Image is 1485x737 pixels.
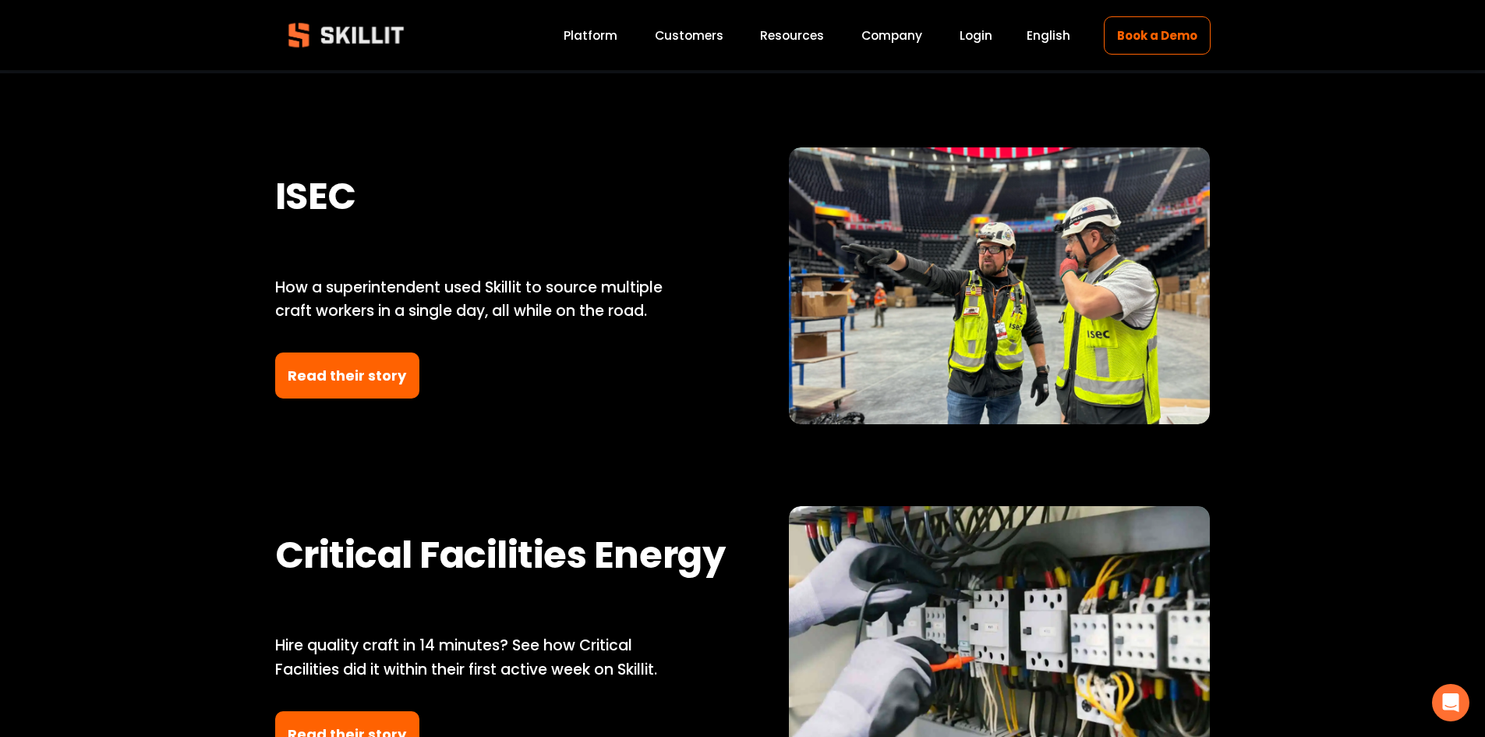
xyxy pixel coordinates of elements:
[1027,27,1070,44] span: English
[1104,16,1210,55] a: Book a Demo
[564,25,617,46] a: Platform
[1027,25,1070,46] div: language picker
[861,25,922,46] a: Company
[655,25,723,46] a: Customers
[1432,684,1469,721] div: Open Intercom Messenger
[275,277,666,322] span: How a superintendent used Skillit to source multiple craft workers in a single day, all while on ...
[760,25,824,46] a: folder dropdown
[275,170,356,222] strong: ISEC
[275,634,697,682] p: Hire quality craft in 14 minutes? See how Critical Facilities did it within their first active we...
[960,25,992,46] a: Login
[275,12,417,58] img: Skillit
[275,529,726,581] strong: Critical Facilities Energy
[275,353,420,399] a: Read their story
[760,27,824,44] span: Resources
